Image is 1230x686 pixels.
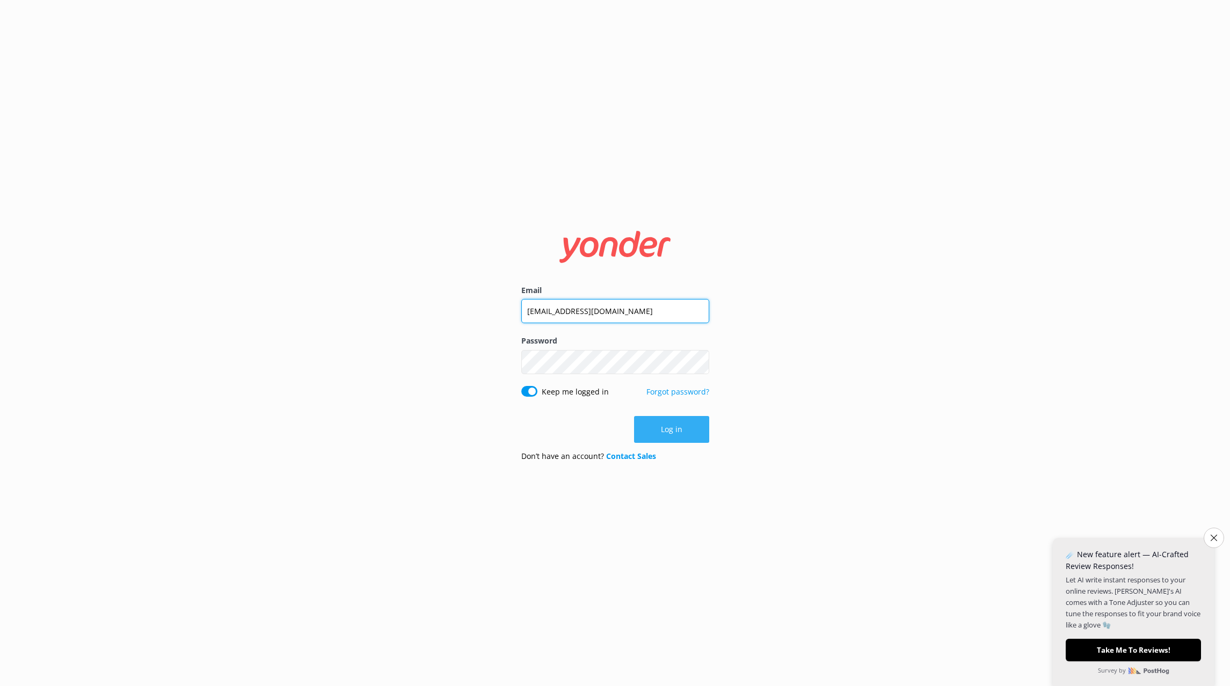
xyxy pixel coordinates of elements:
[606,451,656,461] a: Contact Sales
[688,351,709,373] button: Show password
[634,416,709,443] button: Log in
[521,450,656,462] p: Don’t have an account?
[542,386,609,398] label: Keep me logged in
[521,284,709,296] label: Email
[646,386,709,397] a: Forgot password?
[521,299,709,323] input: user@emailaddress.com
[521,335,709,347] label: Password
